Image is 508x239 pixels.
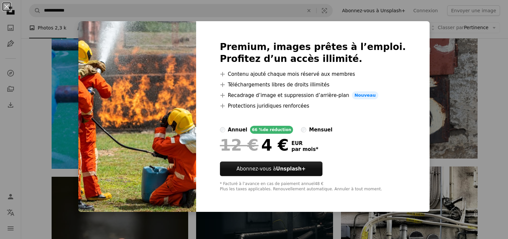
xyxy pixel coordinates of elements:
li: Protections juridiques renforcées [220,102,406,110]
div: * Facturé à l’avance en cas de paiement annuel 48 € Plus les taxes applicables. Renouvellement au... [220,181,406,192]
input: mensuel [301,127,306,132]
h2: Premium, images prêtes à l’emploi. Profitez d’un accès illimité. [220,41,406,65]
span: 12 € [220,136,259,154]
input: annuel66 %de réduction [220,127,225,132]
li: Recadrage d’image et suppression d’arrière-plan [220,91,406,99]
strong: Unsplash+ [276,166,306,172]
div: mensuel [309,126,332,134]
img: premium_photo-1661490061456-00879b843549 [78,21,196,212]
div: annuel [228,126,247,134]
span: par mois * [291,146,318,152]
div: 66 % de réduction [250,126,293,134]
div: 4 € [220,136,289,154]
button: Abonnez-vous àUnsplash+ [220,162,322,176]
li: Téléchargements libres de droits illimités [220,81,406,89]
li: Contenu ajouté chaque mois réservé aux membres [220,70,406,78]
span: Nouveau [352,91,378,99]
span: EUR [291,140,318,146]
